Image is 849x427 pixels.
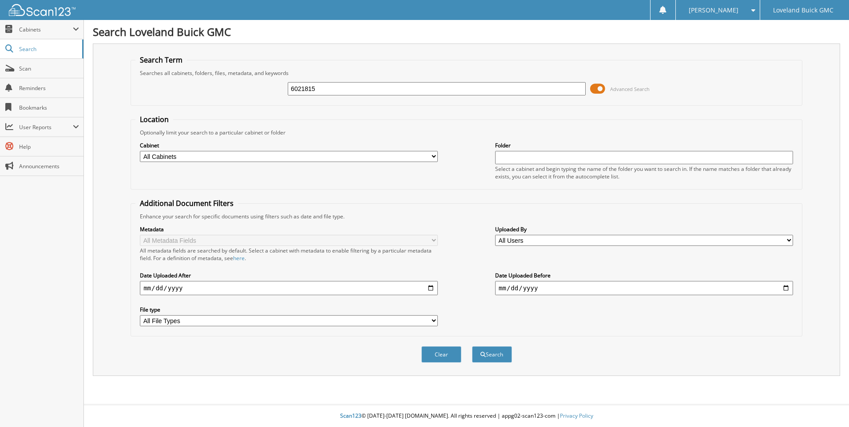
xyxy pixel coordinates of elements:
[140,225,438,233] label: Metadata
[495,272,793,279] label: Date Uploaded Before
[19,65,79,72] span: Scan
[19,26,73,33] span: Cabinets
[93,24,840,39] h1: Search Loveland Buick GMC
[19,123,73,131] span: User Reports
[233,254,245,262] a: here
[135,115,173,124] legend: Location
[805,384,849,427] iframe: Chat Widget
[495,142,793,149] label: Folder
[135,129,797,136] div: Optionally limit your search to a particular cabinet or folder
[19,45,78,53] span: Search
[140,281,438,295] input: start
[135,69,797,77] div: Searches all cabinets, folders, files, metadata, and keywords
[689,8,738,13] span: [PERSON_NAME]
[610,86,650,92] span: Advanced Search
[495,165,793,180] div: Select a cabinet and begin typing the name of the folder you want to search in. If the name match...
[19,162,79,170] span: Announcements
[135,213,797,220] div: Enhance your search for specific documents using filters such as date and file type.
[19,84,79,92] span: Reminders
[84,405,849,427] div: © [DATE]-[DATE] [DOMAIN_NAME]. All rights reserved | appg02-scan123-com |
[421,346,461,363] button: Clear
[135,198,238,208] legend: Additional Document Filters
[472,346,512,363] button: Search
[495,281,793,295] input: end
[9,4,75,16] img: scan123-logo-white.svg
[140,306,438,313] label: File type
[340,412,361,419] span: Scan123
[140,142,438,149] label: Cabinet
[140,272,438,279] label: Date Uploaded After
[773,8,833,13] span: Loveland Buick GMC
[560,412,593,419] a: Privacy Policy
[19,104,79,111] span: Bookmarks
[19,143,79,150] span: Help
[495,225,793,233] label: Uploaded By
[140,247,438,262] div: All metadata fields are searched by default. Select a cabinet with metadata to enable filtering b...
[135,55,187,65] legend: Search Term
